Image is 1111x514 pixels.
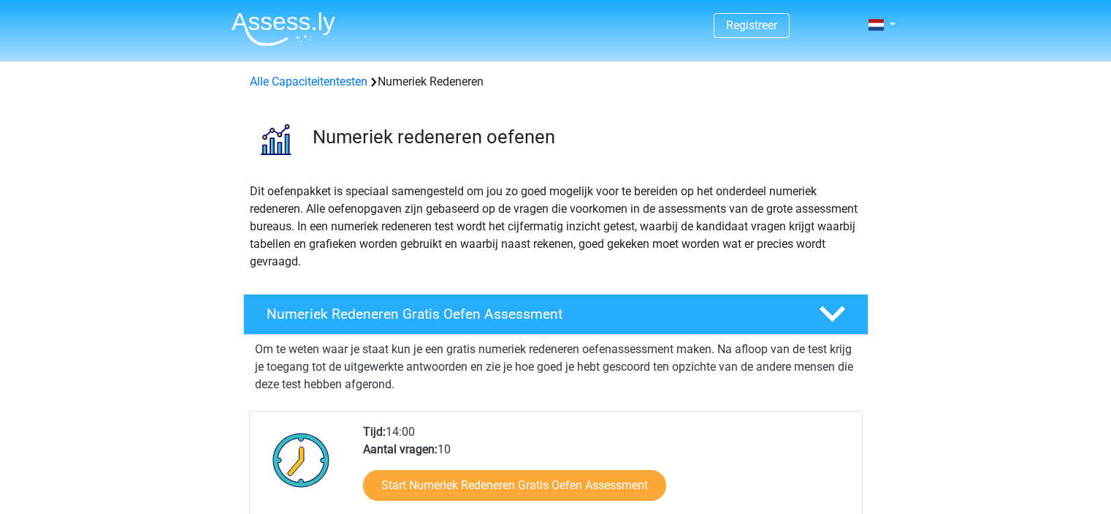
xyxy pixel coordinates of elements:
[250,183,862,271] p: Dit oefenpakket is speciaal samengesteld om jou zo goed mogelijk voor te bereiden op het onderdee...
[363,470,666,501] a: Start Numeriek Redeneren Gratis Oefen Assessment
[363,442,438,456] b: Aantal vragen:
[250,75,367,88] a: Alle Capaciteitentesten
[255,341,857,393] p: Om te weten waar je staat kun je een gratis numeriek redeneren oefenassessment maken. Na afloop v...
[313,126,857,148] h3: Numeriek redeneren oefenen
[363,425,386,439] b: Tijd:
[232,12,335,46] img: Assessly
[264,423,338,496] img: Klok
[726,18,777,32] a: Registreer
[267,306,795,322] h4: Numeriek Redeneren Gratis Oefen Assessment
[244,73,868,91] div: Numeriek Redeneren
[244,108,306,170] img: numeriek redeneren
[237,294,874,335] a: Numeriek Redeneren Gratis Oefen Assessment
